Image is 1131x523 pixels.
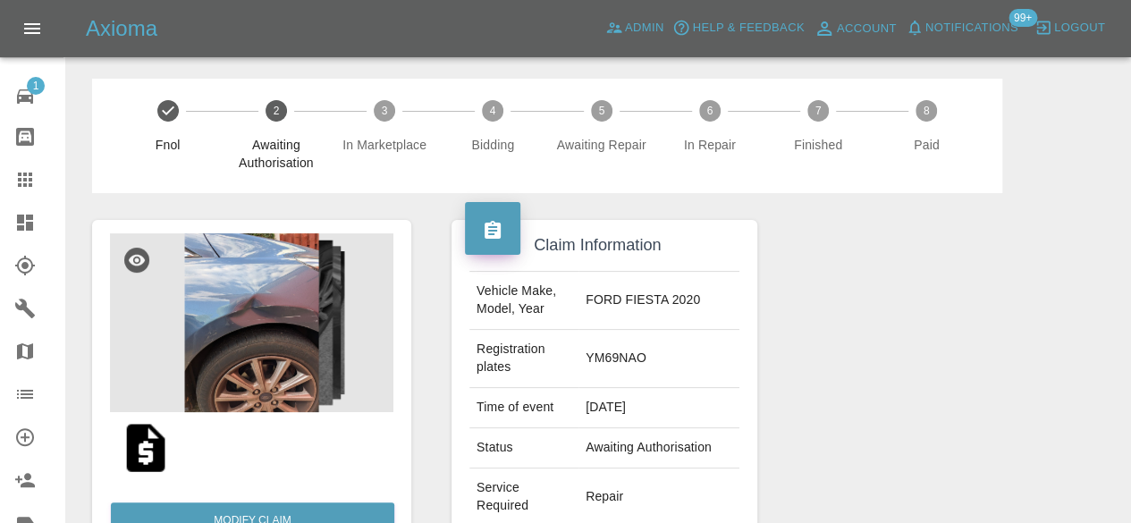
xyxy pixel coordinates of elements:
td: Awaiting Authorisation [578,428,739,468]
text: 6 [706,105,713,117]
button: Logout [1030,14,1110,42]
td: YM69NAO [578,330,739,388]
text: 8 [924,105,930,117]
h5: Axioma [86,14,157,43]
td: [DATE] [578,388,739,428]
td: FORD FIESTA 2020 [578,272,739,330]
span: Fnol [121,136,215,154]
text: 4 [490,105,496,117]
span: 1 [27,77,45,95]
span: Awaiting Repair [554,136,648,154]
button: Notifications [901,14,1023,42]
text: 2 [274,105,280,117]
span: 99+ [1009,9,1037,27]
span: Admin [625,18,664,38]
span: Bidding [446,136,540,154]
a: Admin [601,14,669,42]
td: Registration plates [469,330,578,388]
td: Time of event [469,388,578,428]
span: Paid [880,136,974,154]
span: Finished [771,136,865,154]
td: Status [469,428,578,468]
span: Logout [1054,18,1105,38]
span: Account [837,19,897,39]
span: In Marketplace [337,136,431,154]
span: In Repair [663,136,756,154]
td: Vehicle Make, Model, Year [469,272,578,330]
button: Help & Feedback [668,14,808,42]
button: Open drawer [11,7,54,50]
span: Awaiting Authorisation [229,136,323,172]
img: qt_1SFGBuA4aDea5wMjA6dotkCr [117,419,174,477]
span: Notifications [925,18,1018,38]
h4: Claim Information [465,233,744,257]
img: f6806fa7-5be0-48dc-b205-c0804355907e [110,233,393,412]
span: Help & Feedback [692,18,804,38]
a: Account [809,14,901,43]
text: 5 [598,105,604,117]
text: 3 [382,105,388,117]
text: 7 [815,105,822,117]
